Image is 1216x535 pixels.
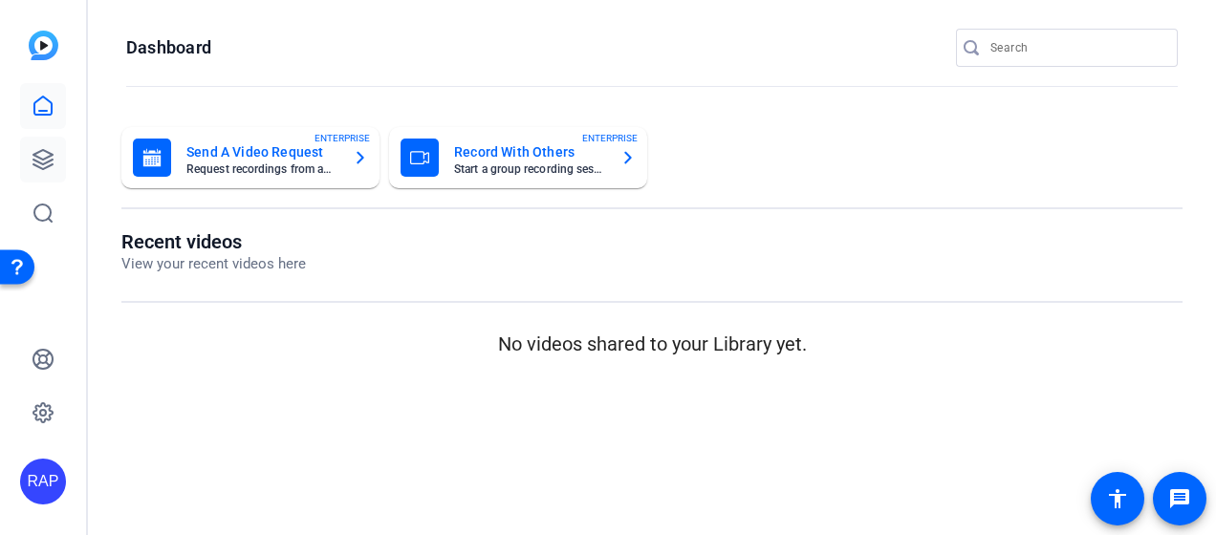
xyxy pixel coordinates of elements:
input: Search [990,36,1162,59]
span: ENTERPRISE [315,131,370,145]
mat-icon: message [1168,487,1191,510]
mat-card-title: Send A Video Request [186,140,337,163]
mat-icon: accessibility [1106,487,1129,510]
mat-card-title: Record With Others [454,140,605,163]
mat-card-subtitle: Request recordings from anyone, anywhere [186,163,337,175]
span: ENTERPRISE [582,131,638,145]
mat-card-subtitle: Start a group recording session [454,163,605,175]
h1: Dashboard [126,36,211,59]
button: Record With OthersStart a group recording sessionENTERPRISE [389,127,647,188]
p: View your recent videos here [121,253,306,275]
button: Send A Video RequestRequest recordings from anyone, anywhereENTERPRISE [121,127,380,188]
div: RAP [20,459,66,504]
img: blue-gradient.svg [29,31,58,60]
p: No videos shared to your Library yet. [121,330,1183,358]
h1: Recent videos [121,230,306,253]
